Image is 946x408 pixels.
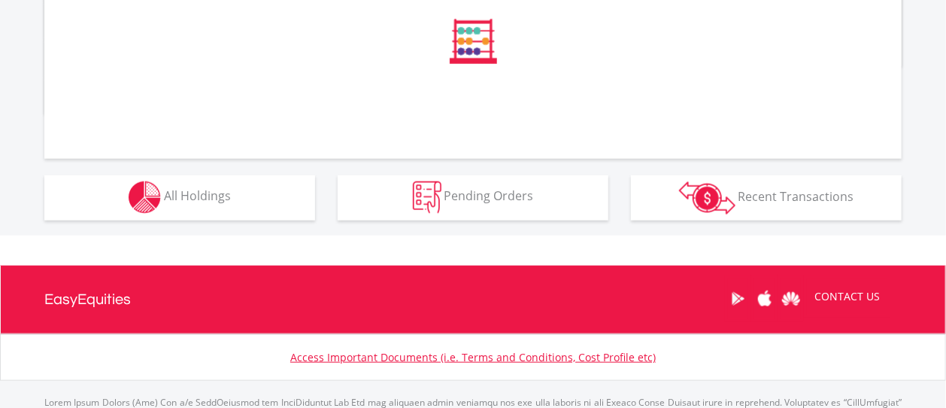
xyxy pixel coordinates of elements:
a: Google Play [725,276,751,322]
span: Recent Transactions [738,188,854,205]
img: pending_instructions-wht.png [413,181,441,214]
button: Recent Transactions [631,175,902,221]
a: Access Important Documents (i.e. Terms and Conditions, Cost Profile etc) [290,350,656,364]
a: Huawei [778,276,804,322]
button: Pending Orders [338,175,608,221]
span: Pending Orders [444,188,534,205]
span: All Holdings [164,188,231,205]
a: CONTACT US [804,276,890,318]
img: holdings-wht.png [129,181,161,214]
a: EasyEquities [44,266,131,333]
a: Apple [751,276,778,322]
button: All Holdings [44,175,315,221]
img: transactions-zar-wht.png [679,181,735,215]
